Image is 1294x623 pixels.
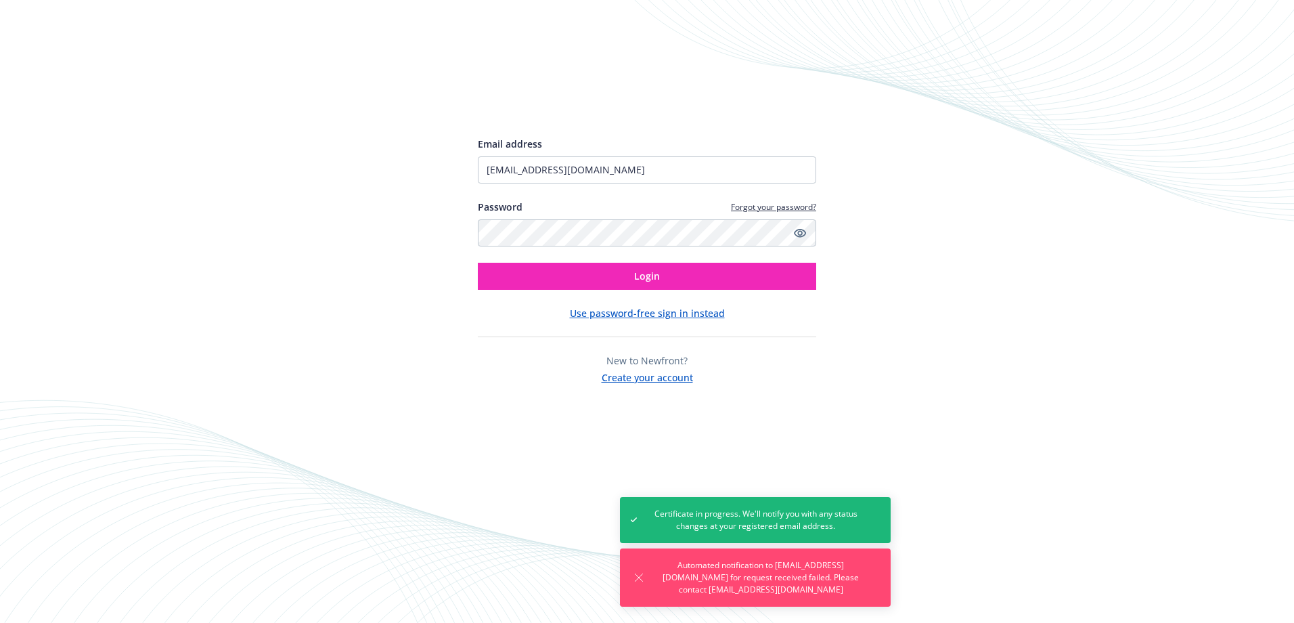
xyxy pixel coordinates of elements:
[478,88,606,112] img: Newfront logo
[634,270,660,282] span: Login
[792,225,808,241] a: Show password
[478,219,816,246] input: Enter your password
[631,570,647,586] button: Dismiss notification
[570,306,725,320] button: Use password-free sign in instead
[648,508,864,532] span: Certificate in progress. We'll notify you with any status changes at your registered email address.
[478,263,816,290] button: Login
[658,559,864,596] span: Automated notification to [EMAIL_ADDRESS][DOMAIN_NAME] for request received failed. Please contac...
[478,137,542,150] span: Email address
[478,156,816,184] input: Enter your email
[731,201,816,213] a: Forgot your password?
[602,368,693,385] button: Create your account
[478,200,522,214] label: Password
[606,354,688,367] span: New to Newfront?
